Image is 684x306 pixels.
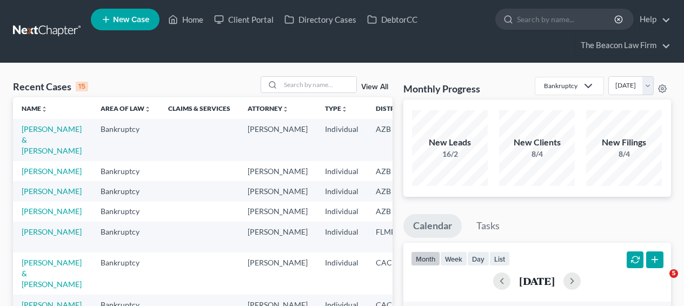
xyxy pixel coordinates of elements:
td: Individual [316,202,367,222]
i: unfold_more [282,106,289,112]
td: Individual [316,181,367,201]
button: list [489,251,510,266]
td: [PERSON_NAME] [239,222,316,252]
a: Directory Cases [279,10,362,29]
a: Nameunfold_more [22,104,48,112]
i: unfold_more [341,106,348,112]
div: 8/4 [499,149,575,159]
div: 8/4 [586,149,662,159]
td: Bankruptcy [92,181,160,201]
td: [PERSON_NAME] [239,252,316,294]
iframe: Intercom live chat [647,269,673,295]
a: Area of Lawunfold_more [101,104,151,112]
div: 16/2 [412,149,488,159]
a: Districtunfold_more [376,104,411,112]
a: Tasks [467,214,509,238]
td: [PERSON_NAME] [239,119,316,161]
div: New Leads [412,136,488,149]
a: [PERSON_NAME] & [PERSON_NAME] [22,258,82,289]
input: Search by name... [517,9,616,29]
td: Bankruptcy [92,202,160,222]
a: [PERSON_NAME] [22,207,82,216]
td: [PERSON_NAME] [239,161,316,181]
td: Bankruptcy [92,222,160,252]
a: Calendar [403,214,462,238]
td: AZB [367,161,420,181]
a: Home [163,10,209,29]
a: The Beacon Law Firm [575,36,670,55]
button: week [440,251,467,266]
i: unfold_more [144,106,151,112]
a: Attorneyunfold_more [248,104,289,112]
td: [PERSON_NAME] [239,181,316,201]
td: AZB [367,181,420,201]
h3: Monthly Progress [403,82,480,95]
button: month [411,251,440,266]
td: Bankruptcy [92,161,160,181]
span: 5 [669,269,678,278]
a: Help [634,10,670,29]
div: Bankruptcy [544,81,577,90]
a: [PERSON_NAME] [22,227,82,236]
td: Individual [316,222,367,252]
a: [PERSON_NAME] [22,167,82,176]
input: Search by name... [281,77,356,92]
a: Client Portal [209,10,279,29]
td: FLMB [367,222,420,252]
a: View All [361,83,388,91]
div: Recent Cases [13,80,88,93]
td: [PERSON_NAME] [239,202,316,222]
td: AZB [367,202,420,222]
td: Bankruptcy [92,119,160,161]
td: Individual [316,161,367,181]
td: Individual [316,252,367,294]
i: unfold_more [41,106,48,112]
div: 15 [76,82,88,91]
span: New Case [113,16,149,24]
th: Claims & Services [160,97,239,119]
div: New Clients [499,136,575,149]
td: AZB [367,119,420,161]
a: DebtorCC [362,10,423,29]
a: [PERSON_NAME] [22,187,82,196]
div: New Filings [586,136,662,149]
a: [PERSON_NAME] & [PERSON_NAME] [22,124,82,155]
td: Bankruptcy [92,252,160,294]
a: Typeunfold_more [325,104,348,112]
button: day [467,251,489,266]
td: Individual [316,119,367,161]
td: CACB [367,252,420,294]
h2: [DATE] [519,275,555,287]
